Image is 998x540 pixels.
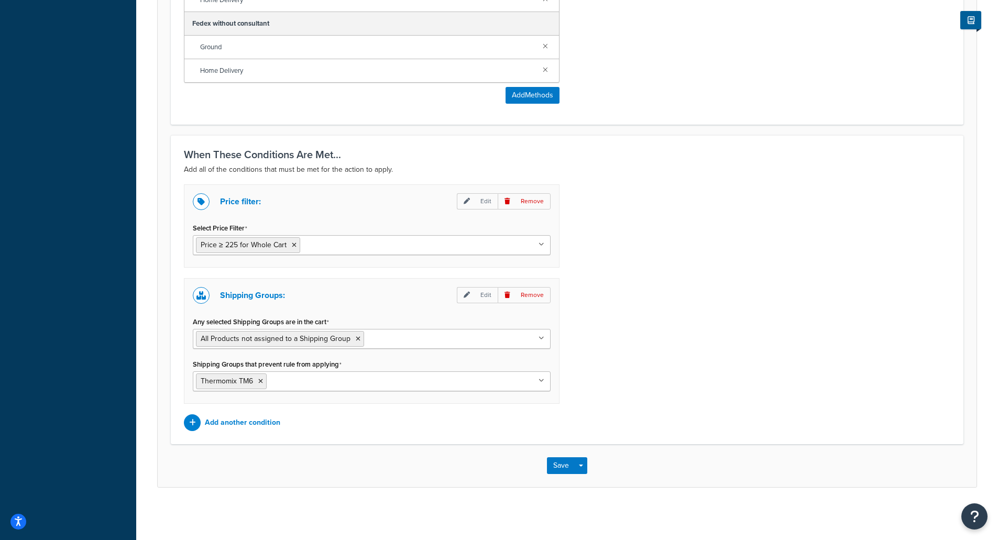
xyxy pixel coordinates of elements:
label: Any selected Shipping Groups are in the cart [193,318,329,326]
h3: When These Conditions Are Met... [184,149,950,160]
p: Add another condition [205,415,280,430]
button: AddMethods [506,87,560,104]
p: Remove [498,287,551,303]
div: Fedex without consultant [184,12,559,36]
span: Thermomix TM6 [201,376,253,387]
button: Show Help Docs [960,11,981,29]
p: Shipping Groups: [220,288,285,303]
p: Remove [498,193,551,210]
p: Add all of the conditions that must be met for the action to apply. [184,163,950,176]
label: Select Price Filter [193,224,247,233]
p: Edit [457,287,498,303]
span: All Products not assigned to a Shipping Group [201,333,350,344]
label: Shipping Groups that prevent rule from applying [193,360,342,369]
span: Home Delivery [200,63,534,78]
span: Ground [200,40,534,54]
span: Price ≥ 225 for Whole Cart [201,239,287,250]
button: Save [547,457,575,474]
p: Edit [457,193,498,210]
p: Price filter: [220,194,261,209]
button: Open Resource Center [961,503,988,530]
